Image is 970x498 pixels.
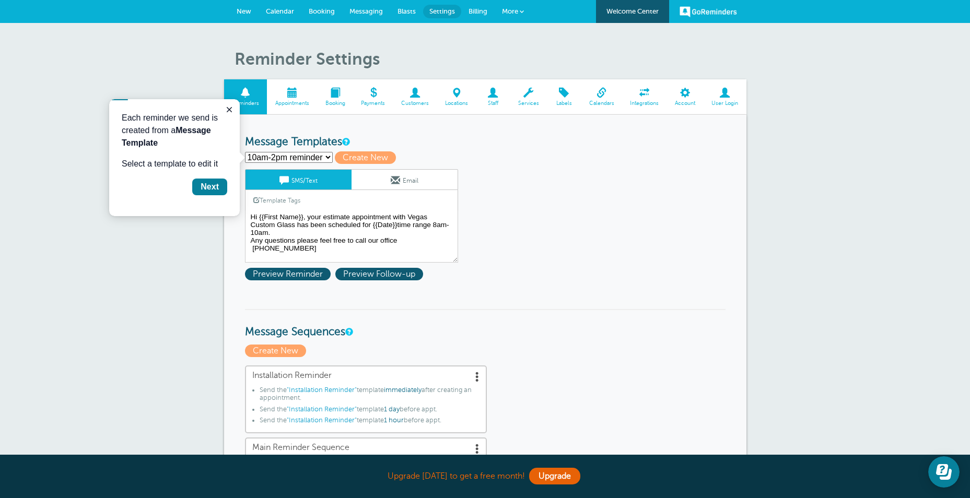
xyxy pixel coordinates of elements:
[345,328,352,335] a: Message Sequences allow you to setup multiple reminder schedules that can use different Message T...
[399,100,432,106] span: Customers
[393,79,437,114] a: Customers
[552,100,576,106] span: Labels
[245,345,306,357] span: Create New
[481,100,505,106] span: Staff
[335,269,426,279] a: Preview Follow-up
[245,210,458,263] textarea: Hi {{First Name}}, your estimate appointment with Vegas Custom Glass has been scheduled for {{Dat...
[667,79,704,114] a: Account
[384,417,404,424] span: 1 hour
[335,268,423,280] span: Preview Follow-up
[476,79,510,114] a: Staff
[442,100,471,106] span: Locations
[246,170,352,189] a: SMS/Text
[287,386,357,394] span: "Installation Reminder"
[245,346,309,355] a: Create New
[322,100,348,106] span: Booking
[272,100,312,106] span: Appointments
[266,7,294,15] span: Calendar
[627,100,662,106] span: Integrations
[109,99,240,216] iframe: tooltip
[469,7,487,15] span: Billing
[515,100,542,106] span: Services
[245,268,331,280] span: Preview Reminder
[335,151,396,164] span: Create New
[358,100,388,106] span: Payments
[237,7,251,15] span: New
[353,79,393,114] a: Payments
[928,456,960,488] iframe: Resource center
[437,79,476,114] a: Locations
[672,100,698,106] span: Account
[287,417,357,424] span: "Installation Reminder"
[586,100,617,106] span: Calendars
[423,5,461,18] a: Settings
[398,7,416,15] span: Blasts
[260,417,480,428] li: Send the template before appt.
[224,465,746,488] div: Upgrade [DATE] to get a free month!
[352,170,458,189] a: Email
[429,7,455,15] span: Settings
[349,7,383,15] span: Messaging
[235,49,746,69] h1: Reminder Settings
[267,79,317,114] a: Appointments
[245,309,726,339] h3: Message Sequences
[229,100,262,106] span: Reminders
[317,79,353,114] a: Booking
[245,269,335,279] a: Preview Reminder
[245,365,487,433] a: Installation Reminder Send the"Installation Reminder"templateimmediatelyafter creating an appoint...
[287,406,357,413] span: "Installation Reminder"
[245,136,726,149] h3: Message Templates
[252,443,480,453] span: Main Reminder Sequence
[510,79,547,114] a: Services
[252,371,480,381] span: Installation Reminder
[335,153,401,162] a: Create New
[246,190,308,210] a: Template Tags
[704,79,746,114] a: User Login
[384,406,400,413] span: 1 day
[342,138,348,145] a: This is the wording for your reminder and follow-up messages. You can create multiple templates i...
[581,79,622,114] a: Calendars
[529,468,580,484] a: Upgrade
[502,7,518,15] span: More
[260,386,480,406] li: Send the template after creating an appointment.
[384,386,422,394] span: immediately
[547,79,581,114] a: Labels
[309,7,335,15] span: Booking
[260,406,480,417] li: Send the template before appt.
[709,100,741,106] span: User Login
[622,79,667,114] a: Integrations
